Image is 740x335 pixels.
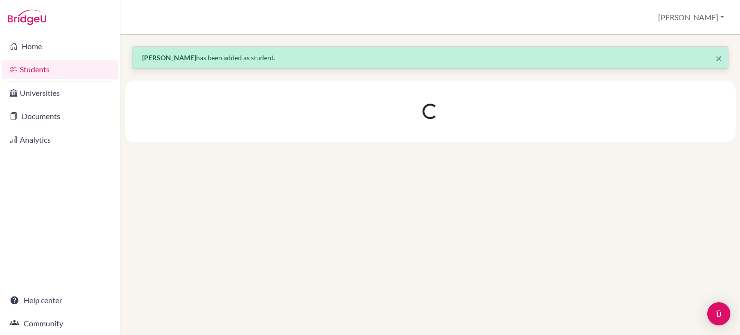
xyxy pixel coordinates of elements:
[142,53,718,63] p: has been added as student.
[2,291,118,310] a: Help center
[707,302,730,325] div: Open Intercom Messenger
[2,130,118,149] a: Analytics
[142,54,196,62] strong: [PERSON_NAME]
[2,60,118,79] a: Students
[715,53,722,64] button: Close
[2,37,118,56] a: Home
[8,10,46,25] img: Bridge-U
[2,107,118,126] a: Documents
[654,8,728,27] button: [PERSON_NAME]
[2,314,118,333] a: Community
[2,83,118,103] a: Universities
[715,51,722,65] span: ×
